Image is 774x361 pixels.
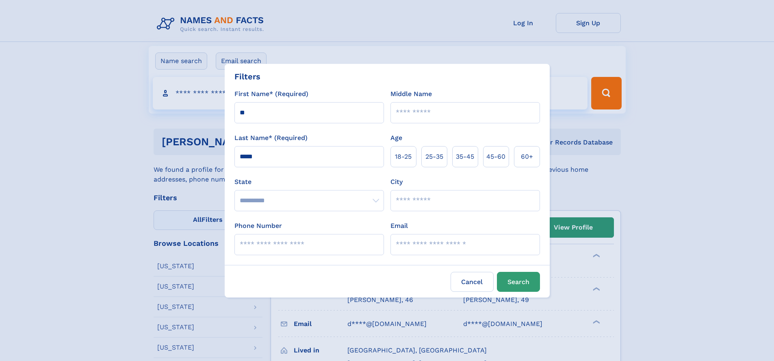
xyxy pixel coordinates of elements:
span: 60+ [521,152,533,162]
label: Last Name* (Required) [234,133,308,143]
label: State [234,177,384,187]
span: 25‑35 [425,152,443,162]
label: Email [390,221,408,231]
div: Filters [234,70,260,83]
label: Age [390,133,402,143]
span: 18‑25 [395,152,412,162]
label: Phone Number [234,221,282,231]
span: 45‑60 [486,152,505,162]
label: City [390,177,403,187]
label: Middle Name [390,89,432,99]
label: Cancel [451,272,494,292]
span: 35‑45 [456,152,474,162]
button: Search [497,272,540,292]
label: First Name* (Required) [234,89,308,99]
